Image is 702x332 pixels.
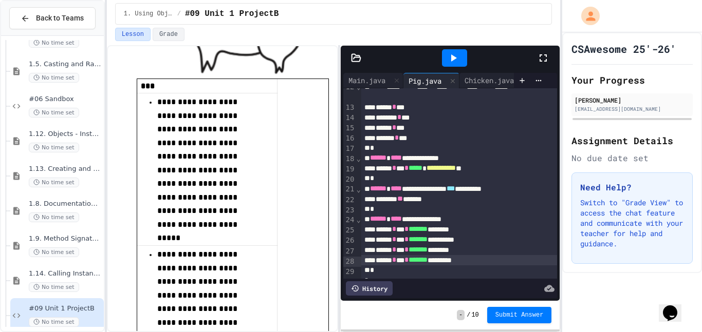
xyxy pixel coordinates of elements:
iframe: chat widget [659,291,692,322]
span: 1.14. Calling Instance Methods [29,269,102,278]
div: [EMAIL_ADDRESS][DOMAIN_NAME] [575,105,690,113]
p: Switch to "Grade View" to access the chat feature and communicate with your teacher for help and ... [580,198,684,249]
button: Lesson [115,28,151,41]
span: 1.13. Creating and Initializing Objects: Constructors [29,165,102,173]
span: No time set [29,108,79,118]
div: 16 [343,133,356,144]
span: #09 Unit 1 ProjectB [185,8,279,20]
span: No time set [29,212,79,222]
span: No time set [29,282,79,292]
div: 13 [343,103,356,113]
span: Fold line [356,154,361,163]
div: [PERSON_NAME] [575,95,690,105]
div: My Account [570,4,602,28]
div: Chicken.java [459,75,519,86]
span: 1.12. Objects - Instances of Classes [29,130,102,139]
div: 17 [343,144,356,154]
div: Main.java [343,73,403,88]
button: Submit Answer [487,307,552,323]
div: 26 [343,236,356,246]
span: No time set [29,317,79,327]
span: #06 Sandbox [29,95,102,104]
span: #09 Unit 1 ProjectB [29,304,102,313]
span: Fold line [356,185,361,193]
div: 12 [343,82,356,103]
div: 15 [343,123,356,133]
div: 24 [343,215,356,225]
button: Grade [153,28,184,41]
div: Chicken.java [459,73,532,88]
div: 22 [343,195,356,205]
div: 21 [343,184,356,194]
div: 23 [343,205,356,216]
span: / [177,10,181,18]
div: No due date set [571,152,693,164]
span: 1. Using Objects and Methods [124,10,173,18]
div: 27 [343,246,356,257]
span: No time set [29,73,79,83]
div: 25 [343,225,356,236]
span: 1.9. Method Signatures [29,235,102,243]
h1: CSAwesome 25'-26' [571,42,676,56]
h3: Need Help? [580,181,684,193]
span: / [467,311,470,319]
h2: Your Progress [571,73,693,87]
div: Pig.java [403,75,447,86]
div: 14 [343,113,356,123]
span: 10 [471,311,478,319]
span: Submit Answer [495,311,544,319]
h2: Assignment Details [571,133,693,148]
div: Main.java [343,75,391,86]
div: History [346,281,393,296]
span: - [457,310,465,320]
span: Back to Teams [36,13,84,24]
div: 18 [343,154,356,164]
span: No time set [29,143,79,152]
div: 20 [343,174,356,185]
span: Fold line [356,216,361,224]
span: Fold line [356,83,361,91]
div: 19 [343,164,356,174]
span: No time set [29,247,79,257]
span: 1.5. Casting and Ranges of Values [29,60,102,69]
span: No time set [29,178,79,187]
div: 30 [343,277,356,287]
div: Pig.java [403,73,459,88]
span: No time set [29,38,79,48]
div: 29 [343,267,356,277]
button: Back to Teams [9,7,96,29]
span: 1.8. Documentation with Comments and Preconditions [29,200,102,208]
div: 28 [343,257,356,267]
